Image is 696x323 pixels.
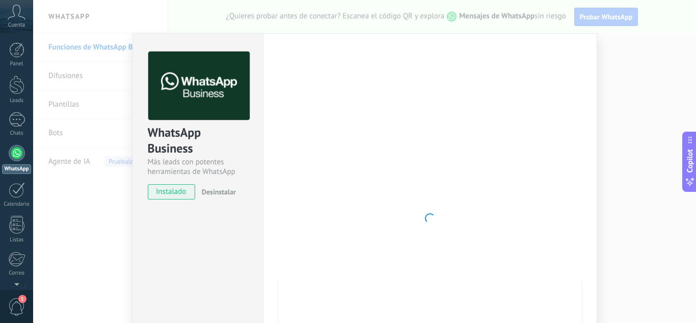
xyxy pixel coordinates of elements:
span: 1 [18,295,26,303]
button: Desinstalar [198,184,236,200]
div: Panel [2,61,32,67]
div: Más leads con potentes herramientas de WhatsApp [148,157,248,177]
div: Calendario [2,201,32,208]
div: Correo [2,270,32,277]
span: instalado [148,184,195,200]
div: WhatsApp [2,164,31,174]
div: Listas [2,237,32,243]
img: logo_main.png [148,52,250,120]
span: Copilot [685,149,695,172]
div: WhatsApp Business [148,125,248,157]
span: Cuenta [8,22,25,29]
div: Chats [2,130,32,137]
div: Leads [2,97,32,104]
span: Desinstalar [202,187,236,196]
